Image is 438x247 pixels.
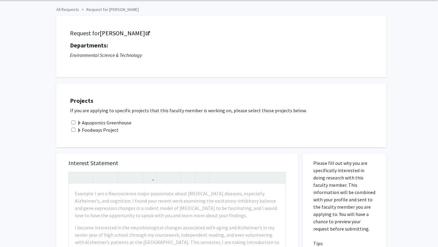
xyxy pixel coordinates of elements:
[169,172,179,183] button: Ordered list
[273,172,284,183] button: Fullscreen
[79,6,139,13] li: Request for [PERSON_NAME]
[183,172,193,183] button: Remove format
[77,126,119,134] label: Foodways Project
[56,4,382,13] ol: breadcrumb
[70,41,108,49] strong: Departments:
[100,29,149,37] a: Opens in a new tab
[197,172,207,183] button: Insert horizontal rule
[70,172,81,183] button: Undo (Ctrl + Z)
[106,172,116,183] button: Emphasis (Ctrl + I)
[75,190,280,219] p: Example: I am a Neuroscience major passionate about [MEDICAL_DATA] diseases, especially Alzheimer...
[130,172,141,183] button: Subscript
[5,220,26,242] iframe: Chat
[120,172,130,183] button: Superscript
[70,107,380,114] p: If you are applying to specific projects that this faculty member is working on, please select th...
[70,52,142,58] i: Environmental Science & Technology
[70,97,93,104] strong: Projects
[158,172,169,183] button: Unordered list
[81,172,92,183] button: Redo (Ctrl + Y)
[144,172,155,183] button: Link
[77,119,131,126] label: Aquaponics Greenhouse
[70,30,373,37] h5: Request for
[56,7,79,12] a: All Requests
[95,172,106,183] button: Strong (Ctrl + B)
[68,159,286,167] h5: Interest Statement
